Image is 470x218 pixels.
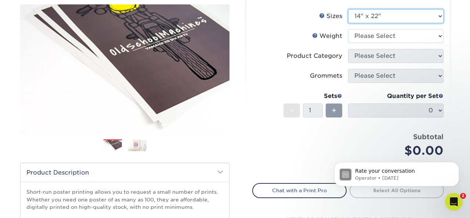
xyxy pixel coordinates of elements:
[283,92,342,101] div: Sets
[252,183,347,198] a: Chat with a Print Pro
[310,71,342,80] div: Grommets
[413,133,444,141] strong: Subtotal
[354,142,444,159] div: $0.00
[323,147,470,198] iframe: Intercom notifications message
[460,193,466,199] span: 2
[128,140,147,151] img: Posters 02
[348,92,444,101] div: Quantity per Set
[290,105,293,116] span: -
[2,196,62,215] iframe: Google Customer Reviews
[332,105,336,116] span: +
[312,32,342,41] div: Weight
[21,163,229,182] h2: Product Description
[104,140,122,152] img: Posters 01
[319,12,342,21] div: Sizes
[287,52,342,60] div: Product Category
[445,193,463,211] iframe: Intercom live chat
